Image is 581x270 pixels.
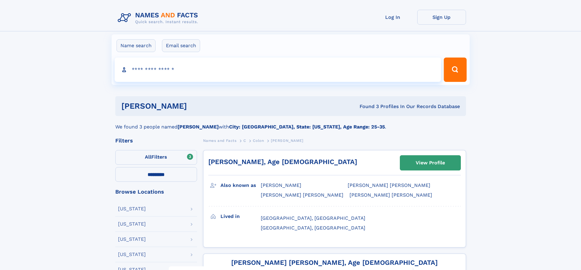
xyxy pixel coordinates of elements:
span: [PERSON_NAME] [PERSON_NAME] [348,182,430,188]
b: [PERSON_NAME] [178,124,219,130]
h3: Lived in [221,211,261,222]
div: [US_STATE] [118,237,146,242]
span: [PERSON_NAME] [PERSON_NAME] [350,192,432,198]
a: [PERSON_NAME], Age [DEMOGRAPHIC_DATA] [208,158,357,166]
h3: Also known as [221,180,261,191]
span: [PERSON_NAME] [271,139,303,143]
span: [PERSON_NAME] [261,182,301,188]
span: [PERSON_NAME] [PERSON_NAME] [261,192,343,198]
img: Logo Names and Facts [115,10,203,26]
button: Search Button [444,58,466,82]
label: Name search [117,39,156,52]
b: City: [GEOGRAPHIC_DATA], State: [US_STATE], Age Range: 25-35 [229,124,385,130]
span: Colon [253,139,264,143]
span: All [145,154,151,160]
div: Browse Locations [115,189,197,195]
div: Filters [115,138,197,143]
span: C [243,139,246,143]
h1: [PERSON_NAME] [121,102,273,110]
span: [GEOGRAPHIC_DATA], [GEOGRAPHIC_DATA] [261,215,365,221]
a: Sign Up [417,10,466,25]
label: Email search [162,39,200,52]
div: View Profile [416,156,445,170]
a: C [243,137,246,144]
a: Log In [368,10,417,25]
a: View Profile [400,156,461,170]
label: Filters [115,150,197,165]
div: [US_STATE] [118,206,146,211]
div: [US_STATE] [118,252,146,257]
span: [GEOGRAPHIC_DATA], [GEOGRAPHIC_DATA] [261,225,365,231]
input: search input [115,58,441,82]
div: Found 3 Profiles In Our Records Database [273,103,460,110]
a: [PERSON_NAME] [PERSON_NAME], Age [DEMOGRAPHIC_DATA] [231,259,438,266]
a: Names and Facts [203,137,237,144]
a: Colon [253,137,264,144]
div: We found 3 people named with . [115,116,466,131]
div: [US_STATE] [118,222,146,226]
